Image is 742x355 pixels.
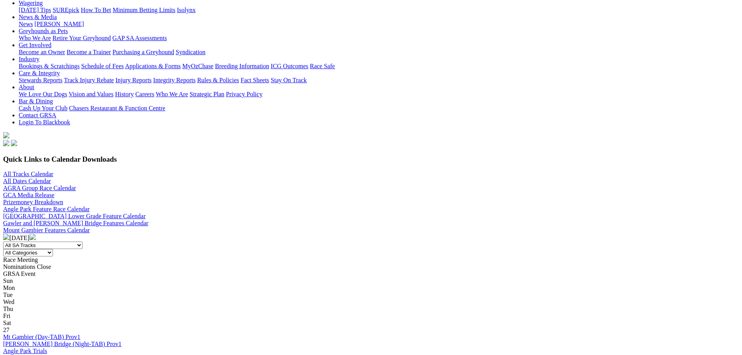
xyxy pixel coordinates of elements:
[19,63,739,70] div: Industry
[153,77,196,83] a: Integrity Reports
[69,91,113,97] a: Vision and Values
[19,49,739,56] div: Get Involved
[125,63,181,69] a: Applications & Forms
[176,49,205,55] a: Syndication
[271,77,307,83] a: Stay On Track
[19,49,65,55] a: Become an Owner
[3,234,9,240] img: chevron-left-pager-white.svg
[19,112,56,118] a: Contact GRSA
[19,14,57,20] a: News & Media
[3,227,90,233] a: Mount Gambier Features Calendar
[3,348,47,354] a: Angle Park Trials
[113,49,174,55] a: Purchasing a Greyhound
[3,132,9,138] img: logo-grsa-white.png
[3,270,739,277] div: GRSA Event
[3,320,739,327] div: Sat
[19,70,60,76] a: Care & Integrity
[3,140,9,146] img: facebook.svg
[3,256,739,263] div: Race Meeting
[3,284,739,291] div: Mon
[3,306,739,313] div: Thu
[67,49,111,55] a: Become a Trainer
[177,7,196,13] a: Isolynx
[3,291,739,298] div: Tue
[3,277,739,284] div: Sun
[3,213,146,219] a: [GEOGRAPHIC_DATA] Lower Grade Feature Calendar
[53,35,111,41] a: Retire Your Greyhound
[19,98,53,104] a: Bar & Dining
[19,7,51,13] a: [DATE] Tips
[64,77,114,83] a: Track Injury Rebate
[3,199,63,205] a: Prizemoney Breakdown
[30,234,36,240] img: chevron-right-pager-white.svg
[19,77,739,84] div: Care & Integrity
[271,63,308,69] a: ICG Outcomes
[156,91,188,97] a: Who We Are
[81,7,111,13] a: How To Bet
[3,185,76,191] a: AGRA Group Race Calendar
[19,35,51,41] a: Who We Are
[3,155,739,164] h3: Quick Links to Calendar Downloads
[34,21,84,27] a: [PERSON_NAME]
[19,91,739,98] div: About
[310,63,335,69] a: Race Safe
[19,35,739,42] div: Greyhounds as Pets
[19,21,739,28] div: News & Media
[190,91,224,97] a: Strategic Plan
[3,220,148,226] a: Gawler and [PERSON_NAME] Bridge Features Calendar
[19,21,33,27] a: News
[3,313,739,320] div: Fri
[3,298,739,306] div: Wed
[113,7,175,13] a: Minimum Betting Limits
[11,140,17,146] img: twitter.svg
[19,91,67,97] a: We Love Our Dogs
[19,28,68,34] a: Greyhounds as Pets
[182,63,213,69] a: MyOzChase
[53,7,79,13] a: SUREpick
[3,192,55,198] a: GCA Media Release
[3,341,122,347] a: [PERSON_NAME] Bridge (Night-TAB) Prov1
[81,63,123,69] a: Schedule of Fees
[69,105,165,111] a: Chasers Restaurant & Function Centre
[19,7,739,14] div: Wagering
[197,77,239,83] a: Rules & Policies
[19,63,79,69] a: Bookings & Scratchings
[19,42,51,48] a: Get Involved
[3,171,53,177] a: All Tracks Calendar
[19,77,62,83] a: Stewards Reports
[3,178,51,184] a: All Dates Calendar
[3,263,739,270] div: Nominations Close
[113,35,167,41] a: GAP SA Assessments
[115,77,152,83] a: Injury Reports
[3,327,9,333] span: 27
[19,56,39,62] a: Industry
[241,77,269,83] a: Fact Sheets
[3,334,80,340] a: Mt Gambier (Day-TAB) Prov1
[3,234,739,242] div: [DATE]
[215,63,269,69] a: Breeding Information
[3,206,90,212] a: Angle Park Feature Race Calendar
[226,91,263,97] a: Privacy Policy
[19,119,70,125] a: Login To Blackbook
[135,91,154,97] a: Careers
[115,91,134,97] a: History
[19,105,67,111] a: Cash Up Your Club
[19,105,739,112] div: Bar & Dining
[19,84,34,90] a: About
